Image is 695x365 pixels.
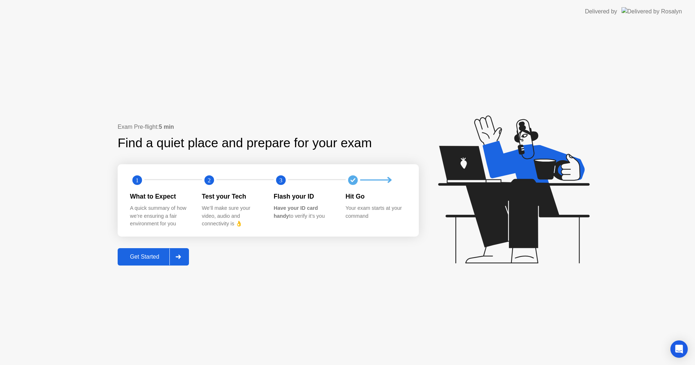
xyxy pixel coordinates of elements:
b: Have your ID card handy [274,205,318,219]
div: to verify it’s you [274,204,334,220]
div: Your exam starts at your command [346,204,406,220]
img: Delivered by Rosalyn [622,7,682,16]
div: We’ll make sure your video, audio and connectivity is 👌 [202,204,262,228]
div: A quick summary of how we’re ensuring a fair environment for you [130,204,190,228]
b: 5 min [159,124,174,130]
div: Delivered by [585,7,617,16]
div: Flash your ID [274,192,334,201]
div: Open Intercom Messenger [670,340,688,358]
text: 2 [207,177,210,183]
div: Exam Pre-flight: [118,123,419,131]
div: Hit Go [346,192,406,201]
text: 3 [279,177,282,183]
div: Find a quiet place and prepare for your exam [118,133,373,153]
div: Get Started [120,254,169,260]
div: Test your Tech [202,192,262,201]
div: What to Expect [130,192,190,201]
text: 1 [136,177,139,183]
button: Get Started [118,248,189,266]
